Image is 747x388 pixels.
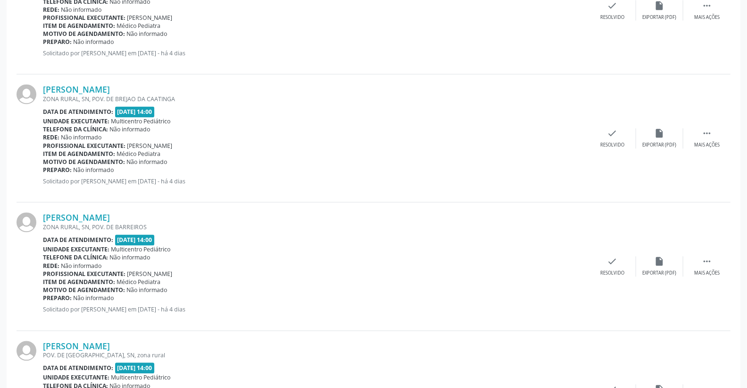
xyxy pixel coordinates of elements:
b: Telefone da clínica: [43,126,108,134]
div: ZONA RURAL, SN, POV. DE BARREIROS [43,224,589,232]
span: [DATE] 14:00 [115,363,155,374]
b: Motivo de agendamento: [43,30,125,38]
b: Preparo: [43,38,72,46]
b: Item de agendamento: [43,22,115,30]
span: Não informado [74,38,114,46]
b: Telefone da clínica: [43,254,108,262]
b: Rede: [43,6,59,14]
div: Exportar (PDF) [643,14,677,21]
div: Mais ações [694,270,720,277]
span: Não informado [61,134,102,142]
div: Exportar (PDF) [643,270,677,277]
span: Multicentro Pediátrico [111,118,171,126]
div: ZONA RURAL, SN, POV. DE BREJAO DA CAATINGA [43,95,589,103]
b: Preparo: [43,294,72,302]
p: Solicitado por [PERSON_NAME] em [DATE] - há 4 dias [43,306,589,314]
i: insert_drive_file [655,129,665,139]
i: check [607,129,618,139]
b: Rede: [43,262,59,270]
span: Não informado [127,158,168,166]
i:  [702,257,712,267]
i: insert_drive_file [655,257,665,267]
b: Unidade executante: [43,118,109,126]
span: Médico Pediatra [117,150,161,158]
b: Profissional executante: [43,142,126,150]
b: Motivo de agendamento: [43,158,125,166]
span: [DATE] 14:00 [115,235,155,246]
div: Mais ações [694,14,720,21]
b: Data de atendimento: [43,236,113,244]
b: Motivo de agendamento: [43,286,125,294]
b: Data de atendimento: [43,108,113,116]
i: check [607,0,618,11]
span: Não informado [110,126,151,134]
p: Solicitado por [PERSON_NAME] em [DATE] - há 4 dias [43,178,589,186]
a: [PERSON_NAME] [43,85,110,95]
span: Não informado [61,262,102,270]
span: Médico Pediatra [117,278,161,286]
b: Unidade executante: [43,374,109,382]
div: Mais ações [694,142,720,149]
p: Solicitado por [PERSON_NAME] em [DATE] - há 4 dias [43,50,589,58]
b: Preparo: [43,166,72,174]
span: [DATE] 14:00 [115,107,155,118]
div: Resolvido [600,270,624,277]
a: [PERSON_NAME] [43,341,110,352]
b: Profissional executante: [43,270,126,278]
b: Item de agendamento: [43,278,115,286]
div: POV. DE [GEOGRAPHIC_DATA], SN, zona rural [43,352,589,360]
span: Não informado [61,6,102,14]
b: Rede: [43,134,59,142]
span: Não informado [127,286,168,294]
i:  [702,129,712,139]
img: img [17,85,36,104]
span: [PERSON_NAME] [127,142,173,150]
span: Médico Pediatra [117,22,161,30]
span: [PERSON_NAME] [127,270,173,278]
span: [PERSON_NAME] [127,14,173,22]
b: Item de agendamento: [43,150,115,158]
span: Multicentro Pediátrico [111,374,171,382]
b: Profissional executante: [43,14,126,22]
img: img [17,341,36,361]
img: img [17,213,36,233]
i:  [702,0,712,11]
i: check [607,257,618,267]
a: [PERSON_NAME] [43,213,110,223]
i: insert_drive_file [655,0,665,11]
span: Não informado [127,30,168,38]
div: Resolvido [600,142,624,149]
span: Não informado [74,166,114,174]
span: Não informado [110,254,151,262]
b: Data de atendimento: [43,364,113,372]
b: Unidade executante: [43,246,109,254]
span: Multicentro Pediátrico [111,246,171,254]
div: Exportar (PDF) [643,142,677,149]
span: Não informado [74,294,114,302]
div: Resolvido [600,14,624,21]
